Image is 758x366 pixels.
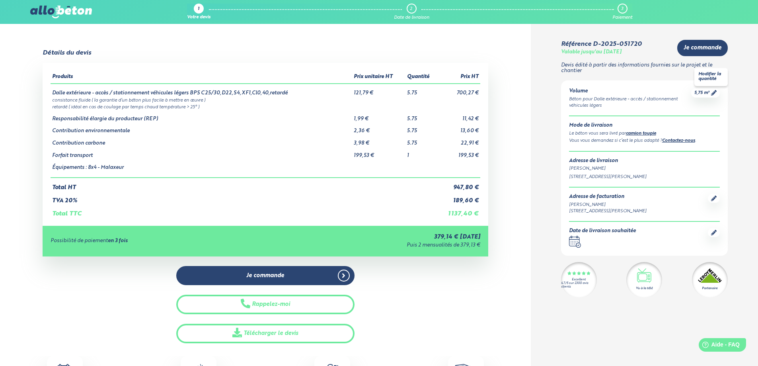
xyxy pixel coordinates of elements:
td: Équipements : 8x4 - Malaxeur [51,159,352,178]
a: Je commande [176,266,355,286]
td: 22,91 € [437,134,480,147]
div: [STREET_ADDRESS][PERSON_NAME] [569,208,647,215]
a: 3 Paiement [612,4,632,20]
div: Adresse de facturation [569,194,647,200]
a: Télécharger le devis [176,324,355,343]
td: 121,79 € [352,84,405,96]
th: Quantité [405,71,438,84]
div: Excellent [572,278,586,282]
div: Date de livraison souhaitée [569,228,636,234]
div: Adresse de livraison [569,158,720,164]
td: 2,36 € [352,122,405,134]
a: camion toupie [626,131,656,136]
button: Rappelez-moi [176,295,355,314]
strong: en 3 fois [108,238,128,243]
div: Référence D-2025-051720 [561,41,642,48]
div: 4.7/5 sur 2300 avis clients [561,282,597,289]
td: 700,27 € [437,84,480,96]
div: Paiement [612,15,632,20]
div: Détails du devis [43,49,91,57]
td: retardé ( idéal en cas de coulage par temps chaud température > 25° ) [51,103,480,110]
div: Date de livraison [394,15,429,20]
td: 5.75 [405,84,438,96]
td: Responsabilité élargie du producteur (REP) [51,110,352,122]
div: Valable jusqu'au [DATE] [561,49,622,55]
span: 5,75 m³ [694,90,709,96]
td: 189,60 € [437,191,480,204]
td: 1,99 € [352,110,405,122]
td: 5.75 [405,134,438,147]
td: 199,53 € [437,147,480,159]
td: Total TTC [51,204,438,217]
td: Forfait transport [51,147,352,159]
div: [PERSON_NAME] [569,165,720,172]
div: Partenaire [702,286,717,291]
td: TVA 20% [51,191,438,204]
span: Je commande [684,45,721,51]
div: Puis 2 mensualités de 379,13 € [271,243,480,249]
td: Dalle extérieure - accès / stationnement véhicules légers BPS C25/30,D22,S4,XF1,Cl0,40,retardé [51,84,352,96]
td: 11,42 € [437,110,480,122]
td: 13,60 € [437,122,480,134]
p: Devis édité à partir des informations fournies sur le projet et le chantier [561,63,728,74]
div: Le béton vous sera livré par [569,130,720,137]
td: 1 137,40 € [437,204,480,217]
td: Contribution environnementale [51,122,352,134]
td: 1 [405,147,438,159]
div: 2 [410,6,412,12]
td: consistance fluide ( la garantie d’un béton plus facile à mettre en œuvre ) [51,96,480,103]
div: 379,14 € [DATE] [271,234,480,241]
td: Total HT [51,178,438,191]
a: Je commande [677,40,728,56]
div: Mode de livraison [569,123,720,129]
th: Prix unitaire HT [352,71,405,84]
td: 5.75 [405,122,438,134]
div: 3 [621,6,623,12]
img: allobéton [30,6,92,18]
div: Vous vous demandez si c’est le plus adapté ? . [569,137,720,145]
div: 1 [198,7,199,12]
th: Produits [51,71,352,84]
div: Béton pour Dalle extérieure - accès / stationnement véhicules légers [569,96,691,110]
div: Vu à la télé [636,286,653,291]
td: 947,80 € [437,178,480,191]
div: Votre devis [187,15,210,20]
div: Volume [569,88,691,94]
a: 2 Date de livraison [394,4,429,20]
td: 5.75 [405,110,438,122]
td: 3,98 € [352,134,405,147]
th: Prix HT [437,71,480,84]
div: [PERSON_NAME] [569,202,647,208]
div: Possibilité de paiement [51,238,271,244]
td: 199,53 € [352,147,405,159]
div: [STREET_ADDRESS][PERSON_NAME] [569,174,720,180]
iframe: Help widget launcher [687,335,749,357]
a: Contactez-nous [662,139,695,143]
span: Je commande [246,272,284,279]
a: 1 Votre devis [187,4,210,20]
td: Contribution carbone [51,134,352,147]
